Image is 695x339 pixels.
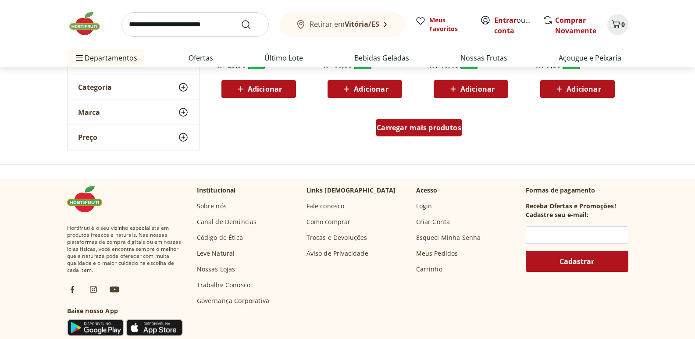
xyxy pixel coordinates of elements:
[197,281,251,289] a: Trabalhe Conosco
[197,218,257,226] a: Canal de Denúncias
[189,53,213,63] a: Ofertas
[345,19,379,29] b: Vitória/ES
[460,53,507,63] a: Nossas Frutas
[126,319,183,336] img: App Store Icon
[197,233,243,242] a: Código de Ética
[221,80,296,98] button: Adicionar
[494,15,517,25] a: Entrar
[197,186,236,195] p: Institucional
[494,15,533,36] span: ou
[416,186,438,195] p: Acesso
[354,53,409,63] a: Bebidas Geladas
[197,296,270,305] a: Governança Corporativa
[67,186,111,212] img: Hortifruti
[416,202,432,211] a: Login
[241,19,262,30] button: Submit Search
[526,186,628,195] p: Formas de pagamento
[67,225,183,274] span: Hortifruti é o seu vizinho especialista em produtos frescos e naturais. Nas nossas plataformas de...
[526,202,616,211] h3: Receba Ofertas e Promoções!
[68,125,199,150] button: Preço
[460,86,495,93] span: Adicionar
[67,307,183,315] h3: Baixe nosso App
[416,218,450,226] a: Criar Conta
[68,100,199,125] button: Marca
[68,75,199,100] button: Categoria
[494,15,542,36] a: Criar conta
[197,249,235,258] a: Leve Natural
[109,284,120,295] img: ytb
[416,249,458,258] a: Meus Pedidos
[376,119,462,140] a: Carregar mais produtos
[88,284,99,295] img: ig
[415,16,470,33] a: Meus Favoritos
[416,265,442,274] a: Carrinho
[555,15,596,36] a: Comprar Novamente
[559,53,621,63] a: Açougue e Peixaria
[67,11,111,37] img: Hortifruti
[307,202,345,211] a: Fale conosco
[416,233,481,242] a: Esqueci Minha Senha
[567,86,601,93] span: Adicionar
[307,249,368,258] a: Aviso de Privacidade
[121,12,269,37] input: search
[78,133,97,142] span: Preço
[248,86,282,93] span: Adicionar
[354,86,388,93] span: Adicionar
[307,218,351,226] a: Como comprar
[67,319,124,336] img: Google Play Icon
[621,20,625,29] span: 0
[560,258,594,265] span: Cadastrar
[310,20,379,28] span: Retirar em
[78,108,100,117] span: Marca
[197,202,227,211] a: Sobre nós
[74,47,137,68] span: Departamentos
[307,233,367,242] a: Trocas e Devoluções
[434,80,508,98] button: Adicionar
[78,83,112,92] span: Categoria
[74,47,85,68] button: Menu
[540,80,615,98] button: Adicionar
[526,211,588,219] h3: Cadastre seu e-mail:
[67,284,78,295] img: fb
[197,265,235,274] a: Nossas Lojas
[264,53,303,63] a: Último Lote
[279,12,405,37] button: Retirar emVitória/ES
[377,124,461,131] span: Carregar mais produtos
[607,14,628,35] button: Carrinho
[328,80,402,98] button: Adicionar
[307,186,396,195] p: Links [DEMOGRAPHIC_DATA]
[429,16,470,33] span: Meus Favoritos
[526,251,628,272] button: Cadastrar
